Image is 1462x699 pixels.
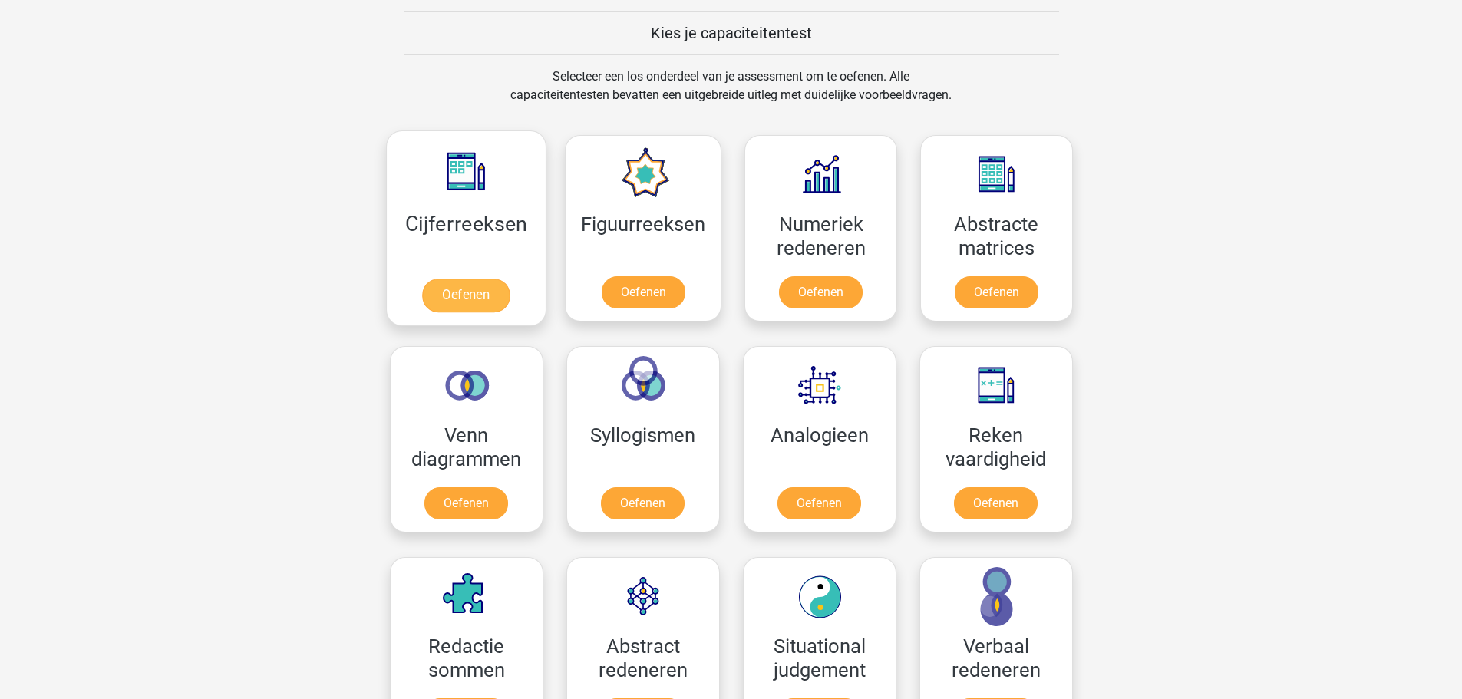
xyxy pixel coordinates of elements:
a: Oefenen [424,487,508,519]
a: Oefenen [777,487,861,519]
a: Oefenen [601,487,685,519]
h5: Kies je capaciteitentest [404,24,1059,42]
a: Oefenen [954,487,1038,519]
a: Oefenen [955,276,1038,308]
a: Oefenen [422,279,510,312]
a: Oefenen [602,276,685,308]
div: Selecteer een los onderdeel van je assessment om te oefenen. Alle capaciteitentesten bevatten een... [496,68,966,123]
a: Oefenen [779,276,863,308]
